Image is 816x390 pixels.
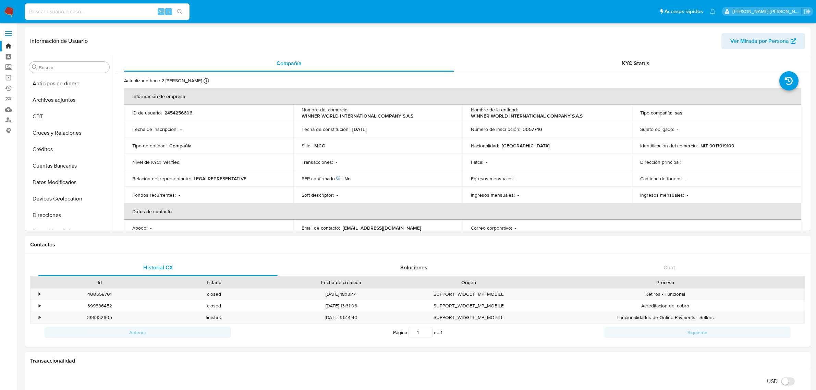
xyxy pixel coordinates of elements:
p: Fecha de constitución : [302,126,350,132]
div: Id [47,279,152,286]
p: Apodo : [132,225,147,231]
button: Dispositivos Point [26,223,112,240]
div: • [39,291,40,297]
div: Acreditacion del cobro [526,300,805,312]
h1: Transaccionalidad [30,357,805,364]
p: Fecha de inscripción : [132,126,178,132]
p: - [515,225,516,231]
div: 400658701 [42,289,157,300]
button: Cruces y Relaciones [26,125,112,141]
button: Buscar [32,64,37,70]
button: Archivos adjuntos [26,92,112,108]
p: - [687,192,688,198]
p: [EMAIL_ADDRESS][DOMAIN_NAME] [343,225,421,231]
a: Notificaciones [710,9,716,14]
p: - [179,192,180,198]
div: Retiros - Funcional [526,289,805,300]
span: Historial CX [143,264,173,271]
p: - [486,159,487,165]
span: Ver Mirada por Persona [730,33,789,49]
button: Direcciones [26,207,112,223]
p: Tipo compañía : [640,110,672,116]
th: Información de empresa [124,88,801,105]
p: sas [675,110,682,116]
button: Devices Geolocation [26,191,112,207]
p: Relación del representante : [132,175,191,182]
div: SUPPORT_WIDGET_MP_MOBILE [412,300,526,312]
div: closed [157,300,271,312]
p: Sitio : [302,143,312,149]
p: Sujeto obligado : [640,126,674,132]
p: Email de contacto : [302,225,340,231]
p: Transacciones : [302,159,333,165]
p: ID de usuario : [132,110,162,116]
p: Nivel de KYC : [132,159,161,165]
button: Anterior [45,327,231,338]
p: Fatca : [471,159,483,165]
p: 2454256606 [165,110,192,116]
p: - [516,175,518,182]
p: PEP confirmado : [302,175,342,182]
button: Datos Modificados [26,174,112,191]
button: search-icon [173,7,187,16]
p: Compañia [169,143,192,149]
p: - [337,192,338,198]
p: Nacionalidad : [471,143,499,149]
button: Anticipos de dinero [26,75,112,92]
div: finished [157,312,271,323]
button: Créditos [26,141,112,158]
th: Datos de contacto [124,203,801,220]
button: Siguiente [604,327,791,338]
span: Soluciones [400,264,427,271]
div: Funcionalidades de Online Payments - Sellers [526,312,805,323]
div: 399886452 [42,300,157,312]
p: Ingresos mensuales : [471,192,515,198]
p: Número de inscripción : [471,126,520,132]
input: Buscar [39,64,107,71]
div: SUPPORT_WIDGET_MP_MOBILE [412,289,526,300]
span: Accesos rápidos [665,8,703,15]
div: • [39,314,40,321]
p: - [150,225,151,231]
p: Nombre de la entidad : [471,107,518,113]
div: [DATE] 13:44:40 [271,312,412,323]
button: CBT [26,108,112,125]
p: NIT 9017919109 [701,143,734,149]
button: Cuentas Bancarias [26,158,112,174]
p: Fondos recurrentes : [132,192,176,198]
p: Identificación del comercio : [640,143,698,149]
p: WINNER WORLD INTERNATIONAL COMPANY S.A.S [302,113,413,119]
p: [DATE] [352,126,367,132]
p: LEGALREPRESENTATIVE [194,175,246,182]
span: 1 [441,329,442,336]
div: Fecha de creación [276,279,407,286]
span: KYC Status [622,59,649,67]
div: • [39,303,40,309]
h1: Información de Usuario [30,38,88,45]
p: - [685,175,687,182]
p: 3057740 [523,126,542,132]
p: - [336,159,337,165]
p: Soft descriptor : [302,192,334,198]
p: - [677,126,678,132]
p: MCO [314,143,326,149]
button: Ver Mirada por Persona [721,33,805,49]
p: - [180,126,182,132]
p: - [517,192,519,198]
p: juan.montanobonaga@mercadolibre.com.co [732,8,802,15]
p: Ingresos mensuales : [640,192,684,198]
span: Alt [158,8,164,15]
a: Salir [804,8,811,15]
span: Página de [393,327,442,338]
p: Egresos mensuales : [471,175,514,182]
div: 396332605 [42,312,157,323]
p: Tipo de entidad : [132,143,167,149]
p: No [344,175,351,182]
div: Estado [161,279,266,286]
p: [GEOGRAPHIC_DATA] [502,143,550,149]
div: SUPPORT_WIDGET_MP_MOBILE [412,312,526,323]
div: Origen [416,279,521,286]
div: [DATE] 13:31:06 [271,300,412,312]
p: WINNER WORLD INTERNATIONAL COMPANY S.A.S [471,113,583,119]
span: Chat [663,264,675,271]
